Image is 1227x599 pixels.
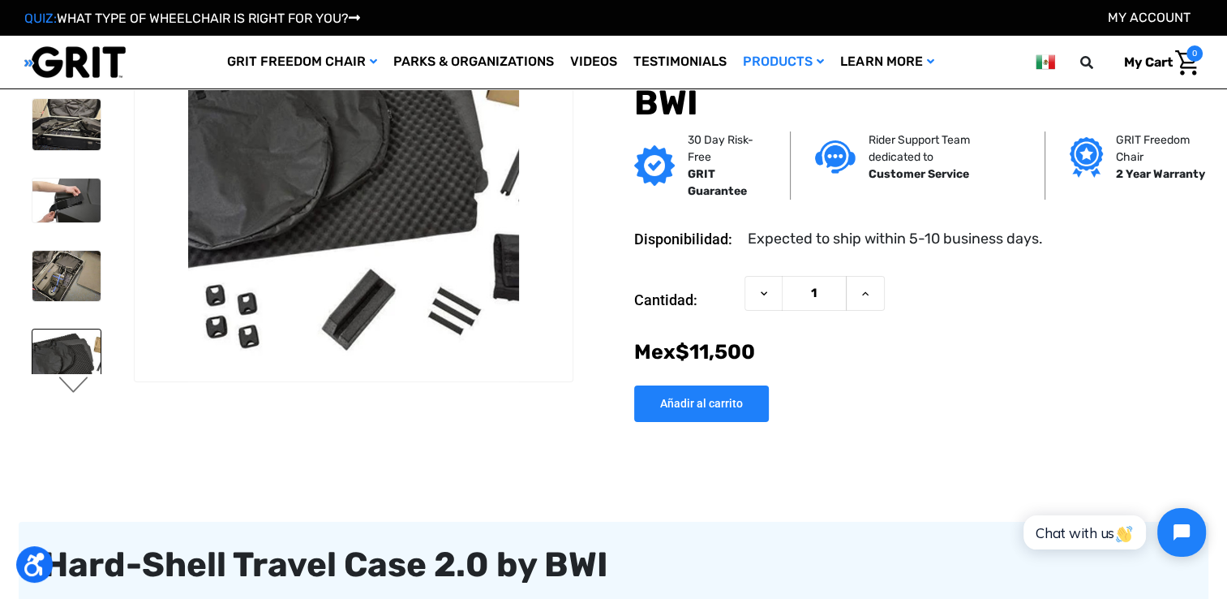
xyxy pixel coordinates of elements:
[1124,54,1173,70] span: My Cart
[1175,50,1199,75] img: Cart
[748,228,1043,250] dd: Expected to ship within 5-10 business days.
[869,131,1020,166] p: Rider Support Team dedicated to
[1108,10,1191,25] a: Cuenta
[1116,131,1208,166] p: GRIT Freedom Chair
[1088,45,1112,80] input: Search
[562,36,625,88] a: Videos
[634,340,755,364] span: Mex$‌11,500
[385,36,562,88] a: Parks & Organizations
[43,546,1184,584] div: Hard-Shell Travel Case 2.0 by BWI
[57,377,91,396] button: Ir a diapositiva 2 de 2
[32,179,101,222] img: Hard-Shell Travel Case 2.0 by BWI
[1009,494,1220,571] iframe: Tidio Chat
[219,36,385,88] a: GRIT Freedom Chair
[688,167,747,198] strong: GRIT Guarantee
[32,99,101,150] img: Hard-Shell Travel Case 2.0 by BWI
[1070,136,1103,177] img: Grit freedom
[1036,52,1055,72] img: mx.png
[869,167,969,181] strong: Customer Service
[1116,167,1205,181] strong: 2 Year Warranty
[24,11,360,26] a: QUIZ:WHAT TYPE OF WHEELCHAIR IS RIGHT FOR YOU?
[815,140,856,174] img: Customer service
[634,228,736,250] dt: Disponibilidad:
[634,385,769,421] input: Añadir al carrito
[24,11,57,26] span: QUIZ:
[1186,45,1203,62] span: 0
[32,251,101,302] img: Hard-Shell Travel Case 2.0 by BWI
[832,36,942,88] a: Learn More
[625,36,735,88] a: Testimonials
[32,330,101,409] img: Hard-Shell Travel Case 2.0 by BWI
[1112,45,1203,80] a: Carrito con 0 artículos
[735,36,832,88] a: Products
[634,276,736,325] label: Cantidad:
[688,131,766,166] p: 30 Day Risk-Free
[634,145,675,186] img: GRIT Guarantee
[24,45,126,79] img: GRIT All-Terrain Wheelchair and Mobility Equipment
